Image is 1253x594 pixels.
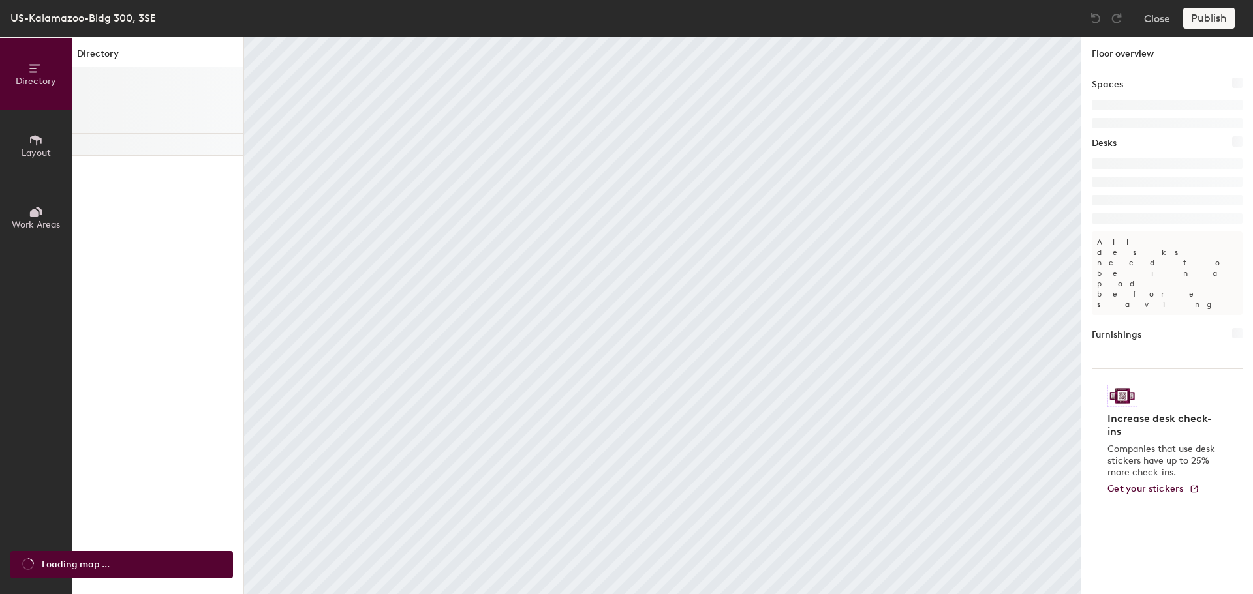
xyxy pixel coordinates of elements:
[1092,136,1117,151] h1: Desks
[1092,328,1141,342] h1: Furnishings
[1110,12,1123,25] img: Redo
[1092,231,1243,315] p: All desks need to be in a pod before saving
[244,37,1081,594] canvas: Map
[1107,412,1219,438] h4: Increase desk check-ins
[42,557,110,572] span: Loading map ...
[1107,484,1199,495] a: Get your stickers
[1107,385,1137,407] img: Sticker logo
[1081,37,1253,67] h1: Floor overview
[10,10,156,26] div: US-Kalamazoo-Bldg 300, 3SE
[1089,12,1102,25] img: Undo
[22,147,51,158] span: Layout
[16,76,56,87] span: Directory
[72,47,243,67] h1: Directory
[1092,78,1123,92] h1: Spaces
[1107,483,1184,494] span: Get your stickers
[1107,443,1219,479] p: Companies that use desk stickers have up to 25% more check-ins.
[1144,8,1170,29] button: Close
[12,219,60,230] span: Work Areas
